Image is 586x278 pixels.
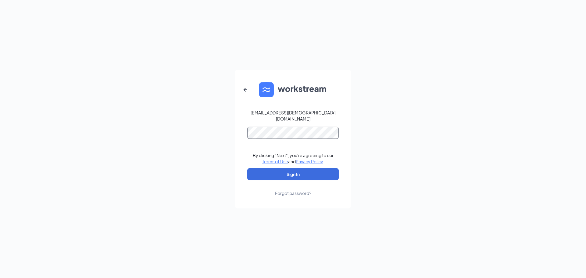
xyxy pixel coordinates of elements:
a: Privacy Policy [296,159,323,164]
button: Sign In [247,168,339,180]
a: Forgot password? [275,180,311,196]
a: Terms of Use [262,159,288,164]
button: ArrowLeftNew [238,82,253,97]
img: WS logo and Workstream text [259,82,327,97]
svg: ArrowLeftNew [242,86,249,93]
div: [EMAIL_ADDRESS][DEMOGRAPHIC_DATA][DOMAIN_NAME] [247,110,339,122]
div: By clicking "Next", you're agreeing to our and . [253,152,334,164]
div: Forgot password? [275,190,311,196]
